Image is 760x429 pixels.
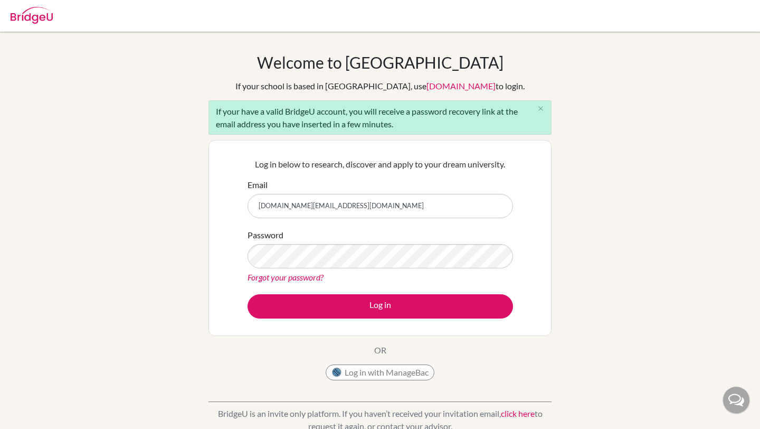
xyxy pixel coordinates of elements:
[248,294,513,319] button: Log in
[530,101,551,117] button: Close
[537,105,545,113] i: close
[326,365,434,380] button: Log in with ManageBac
[235,80,525,92] div: If your school is based in [GEOGRAPHIC_DATA], use to login.
[11,7,53,24] img: Bridge-U
[24,7,46,17] span: Help
[257,53,503,72] h1: Welcome to [GEOGRAPHIC_DATA]
[248,158,513,171] p: Log in below to research, discover and apply to your dream university.
[501,408,535,418] a: click here
[248,179,268,191] label: Email
[208,100,552,135] div: If your have a valid BridgeU account, you will receive a password recovery link at the email addr...
[248,272,324,282] a: Forgot your password?
[426,81,496,91] a: [DOMAIN_NAME]
[374,344,386,357] p: OR
[248,229,283,241] label: Password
